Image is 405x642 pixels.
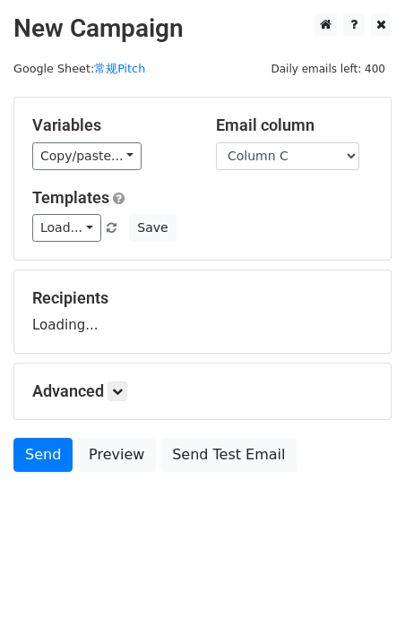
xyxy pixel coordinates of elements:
[129,214,176,242] button: Save
[94,62,145,75] a: 常规Pitch
[13,62,145,75] small: Google Sheet:
[77,438,156,472] a: Preview
[13,438,73,472] a: Send
[264,59,392,79] span: Daily emails left: 400
[32,288,373,308] h5: Recipients
[13,13,392,44] h2: New Campaign
[32,381,373,401] h5: Advanced
[32,214,101,242] a: Load...
[32,142,142,170] a: Copy/paste...
[32,288,373,335] div: Loading...
[32,116,189,135] h5: Variables
[160,438,297,472] a: Send Test Email
[32,188,109,207] a: Templates
[264,62,392,75] a: Daily emails left: 400
[216,116,373,135] h5: Email column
